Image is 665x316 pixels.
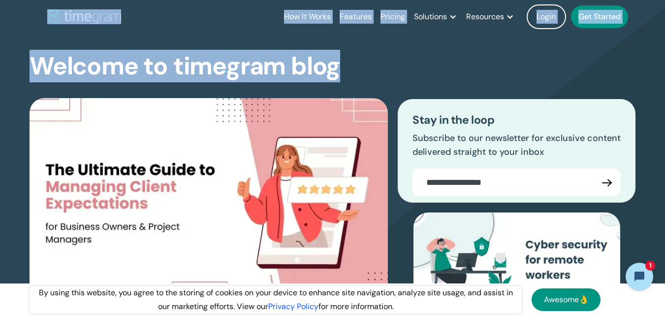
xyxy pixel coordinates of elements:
[527,4,566,29] a: Login
[593,169,621,196] input: Submit
[414,10,447,24] div: Solutions
[412,132,621,159] p: Subscribe to our newsletter for exclusive content delivered straight to your inbox
[466,10,504,24] div: Resources
[412,114,621,127] h3: Stay in the loop
[30,98,388,308] img: The Ultimate Guide to Managing Client Expectations for Business Owners & Project Managers
[412,169,621,196] form: Blogs Email Form
[30,53,340,79] h1: Welcome to timegram blog
[571,5,628,28] a: Get Started
[532,288,601,311] a: Awesome👌
[30,286,522,314] div: By using this website, you agree to the storing of cookies on your device to enhance site navigat...
[268,301,318,312] a: Privacy Policy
